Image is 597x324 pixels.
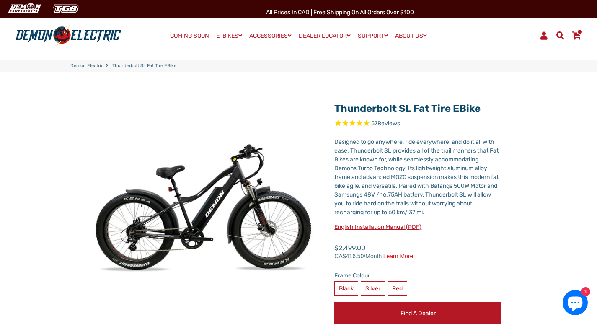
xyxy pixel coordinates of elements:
[334,119,501,129] span: Rated 4.9 out of 5 stars 57 reviews
[70,62,103,70] a: Demon Electric
[334,271,501,280] label: Frame Colour
[334,138,499,216] span: Designed to go anywhere, ride everywhere, and do it all with ease. Thunderbolt SL provides all of...
[377,120,400,127] span: Reviews
[4,2,44,16] img: Demon Electric
[371,120,400,127] span: 57 reviews
[334,223,421,231] a: English Installation Manual (PDF)
[213,30,245,42] a: E-BIKES
[560,290,590,317] inbox-online-store-chat: Shopify online store chat
[246,30,295,42] a: ACCESSORIES
[296,30,354,42] a: DEALER LOCATOR
[361,281,385,296] label: Silver
[112,62,176,70] span: Thunderbolt SL Fat Tire eBike
[355,30,391,42] a: SUPPORT
[334,103,481,114] a: Thunderbolt SL Fat Tire eBike
[388,281,407,296] label: Red
[167,30,212,42] a: COMING SOON
[334,281,358,296] label: Black
[49,2,83,16] img: TGB Canada
[392,30,430,42] a: ABOUT US
[334,243,413,259] span: $2,499.00
[266,9,414,16] span: All Prices in CAD | Free shipping on all orders over $100
[13,25,124,47] img: Demon Electric logo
